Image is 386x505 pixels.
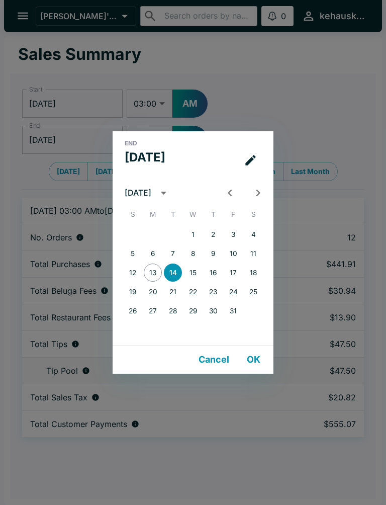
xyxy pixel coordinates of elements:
[154,184,173,202] button: calendar view is open, switch to year view
[221,184,239,202] button: Previous month
[124,283,142,301] button: 19
[204,244,222,263] button: 9
[144,244,162,263] button: 6
[244,225,262,243] button: 4
[164,264,182,282] button: 14
[125,150,165,165] h4: [DATE]
[249,184,267,202] button: Next month
[204,204,222,224] span: Thursday
[204,264,222,282] button: 16
[124,264,142,282] button: 12
[124,244,142,263] button: 5
[224,283,242,301] button: 24
[184,302,202,320] button: 29
[244,283,262,301] button: 25
[125,139,137,147] span: End
[244,204,262,224] span: Saturday
[144,264,162,282] button: 13
[125,188,151,198] div: [DATE]
[224,225,242,243] button: 3
[144,302,162,320] button: 27
[124,302,142,320] button: 26
[144,204,162,224] span: Monday
[184,225,202,243] button: 1
[244,264,262,282] button: 18
[184,204,202,224] span: Wednesday
[164,244,182,263] button: 7
[224,302,242,320] button: 31
[164,204,182,224] span: Tuesday
[184,283,202,301] button: 22
[164,302,182,320] button: 28
[144,283,162,301] button: 20
[124,204,142,224] span: Sunday
[224,204,242,224] span: Friday
[195,350,233,370] button: Cancel
[244,244,262,263] button: 11
[204,225,222,243] button: 2
[240,149,261,171] button: calendar view is open, go to text input view
[204,302,222,320] button: 30
[224,244,242,263] button: 10
[184,244,202,263] button: 8
[204,283,222,301] button: 23
[184,264,202,282] button: 15
[224,264,242,282] button: 17
[164,283,182,301] button: 21
[237,350,269,370] button: OK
